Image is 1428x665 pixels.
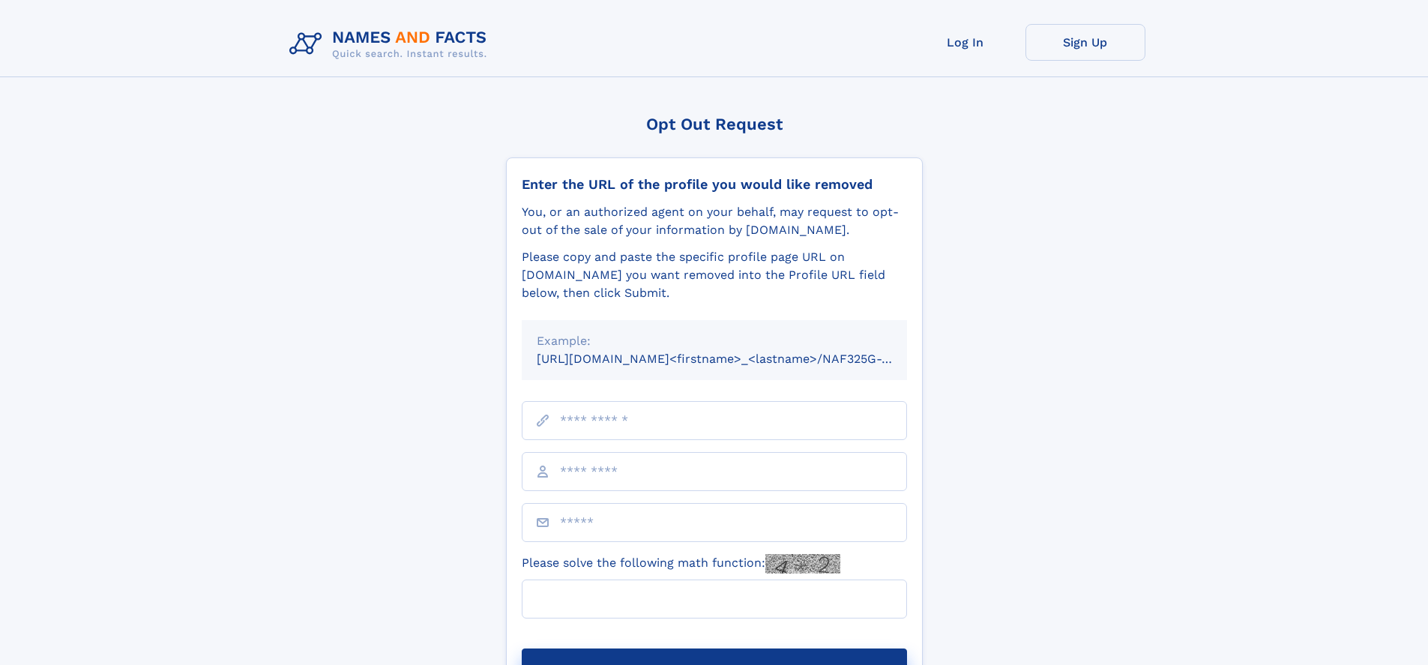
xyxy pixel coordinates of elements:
[522,176,907,193] div: Enter the URL of the profile you would like removed
[537,352,936,366] small: [URL][DOMAIN_NAME]<firstname>_<lastname>/NAF325G-xxxxxxxx
[522,203,907,239] div: You, or an authorized agent on your behalf, may request to opt-out of the sale of your informatio...
[506,115,923,133] div: Opt Out Request
[283,24,499,64] img: Logo Names and Facts
[522,248,907,302] div: Please copy and paste the specific profile page URL on [DOMAIN_NAME] you want removed into the Pr...
[537,332,892,350] div: Example:
[906,24,1025,61] a: Log In
[522,554,840,574] label: Please solve the following math function:
[1025,24,1145,61] a: Sign Up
